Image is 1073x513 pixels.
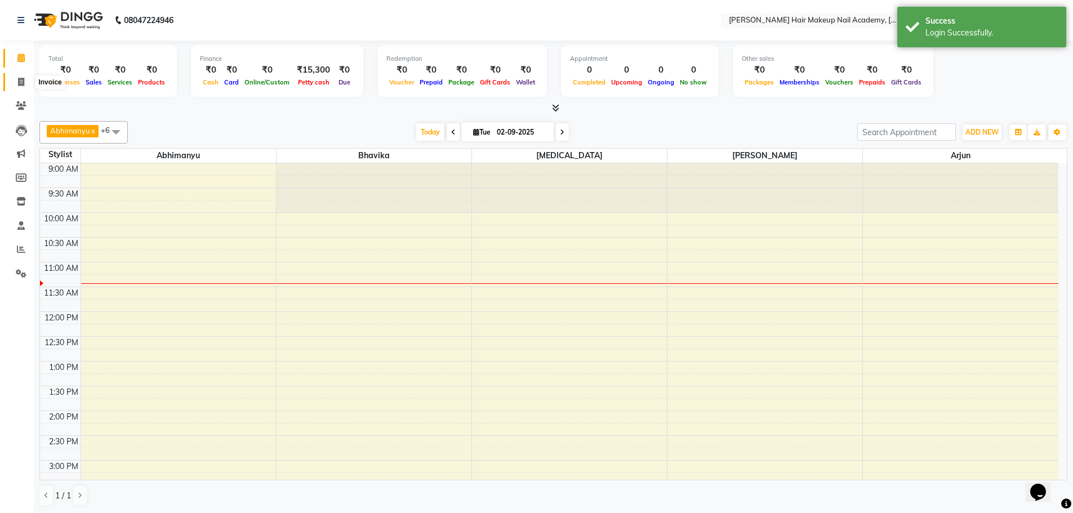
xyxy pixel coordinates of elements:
div: ₹0 [105,64,135,77]
div: ₹0 [856,64,888,77]
span: Prepaid [417,78,446,86]
span: Vouchers [822,78,856,86]
div: 12:30 PM [42,337,81,349]
span: No show [677,78,710,86]
div: 9:00 AM [46,163,81,175]
span: Due [336,78,353,86]
div: ₹15,300 [292,64,335,77]
div: 3:00 PM [47,461,81,472]
span: Arjun [863,149,1058,163]
div: Login Successfully. [925,27,1058,39]
div: 11:00 AM [42,262,81,274]
span: Memberships [777,78,822,86]
span: ADD NEW [965,128,999,136]
div: 2:00 PM [47,411,81,423]
span: Card [221,78,242,86]
span: Prepaids [856,78,888,86]
span: 1 / 1 [55,490,71,502]
div: Invoice [35,75,64,89]
div: Redemption [386,54,538,64]
button: ADD NEW [963,124,1001,140]
div: ₹0 [221,64,242,77]
span: Packages [742,78,777,86]
div: ₹0 [822,64,856,77]
span: Bhavika [277,149,471,163]
span: Gift Cards [477,78,513,86]
div: 1:00 PM [47,362,81,373]
span: Petty cash [295,78,332,86]
span: Tue [470,128,493,136]
span: Gift Cards [888,78,924,86]
div: 0 [677,64,710,77]
div: 2:30 PM [47,436,81,448]
div: ₹0 [83,64,105,77]
div: 10:30 AM [42,238,81,249]
div: 0 [645,64,677,77]
span: Products [135,78,168,86]
div: Other sales [742,54,924,64]
span: +6 [101,126,118,135]
span: Abhimanyu [81,149,276,163]
div: ₹0 [477,64,513,77]
div: ₹0 [335,64,354,77]
span: Ongoing [645,78,677,86]
span: Upcoming [608,78,645,86]
div: ₹0 [200,64,221,77]
span: Online/Custom [242,78,292,86]
a: x [90,126,95,135]
span: Wallet [513,78,538,86]
span: [PERSON_NAME] [667,149,862,163]
div: Success [925,15,1058,27]
iframe: chat widget [1026,468,1062,502]
span: Completed [570,78,608,86]
div: 0 [608,64,645,77]
span: Today [416,123,444,141]
b: 08047224946 [124,5,173,36]
img: logo [29,5,106,36]
div: ₹0 [888,64,924,77]
div: Finance [200,54,354,64]
span: Cash [200,78,221,86]
div: ₹0 [417,64,446,77]
div: ₹0 [742,64,777,77]
div: ₹0 [513,64,538,77]
div: 9:30 AM [46,188,81,200]
div: Total [48,54,168,64]
div: 1:30 PM [47,386,81,398]
div: Appointment [570,54,710,64]
div: ₹0 [242,64,292,77]
div: ₹0 [135,64,168,77]
div: Stylist [40,149,81,160]
span: Services [105,78,135,86]
div: ₹0 [386,64,417,77]
div: 10:00 AM [42,213,81,225]
span: Package [446,78,477,86]
div: ₹0 [48,64,83,77]
span: Sales [83,78,105,86]
div: 12:00 PM [42,312,81,324]
div: ₹0 [777,64,822,77]
div: 11:30 AM [42,287,81,299]
span: Voucher [386,78,417,86]
input: 2025-09-02 [493,124,550,141]
input: Search Appointment [857,123,956,141]
div: ₹0 [446,64,477,77]
span: Abhimanyu [50,126,90,135]
span: [MEDICAL_DATA] [472,149,667,163]
div: 0 [570,64,608,77]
